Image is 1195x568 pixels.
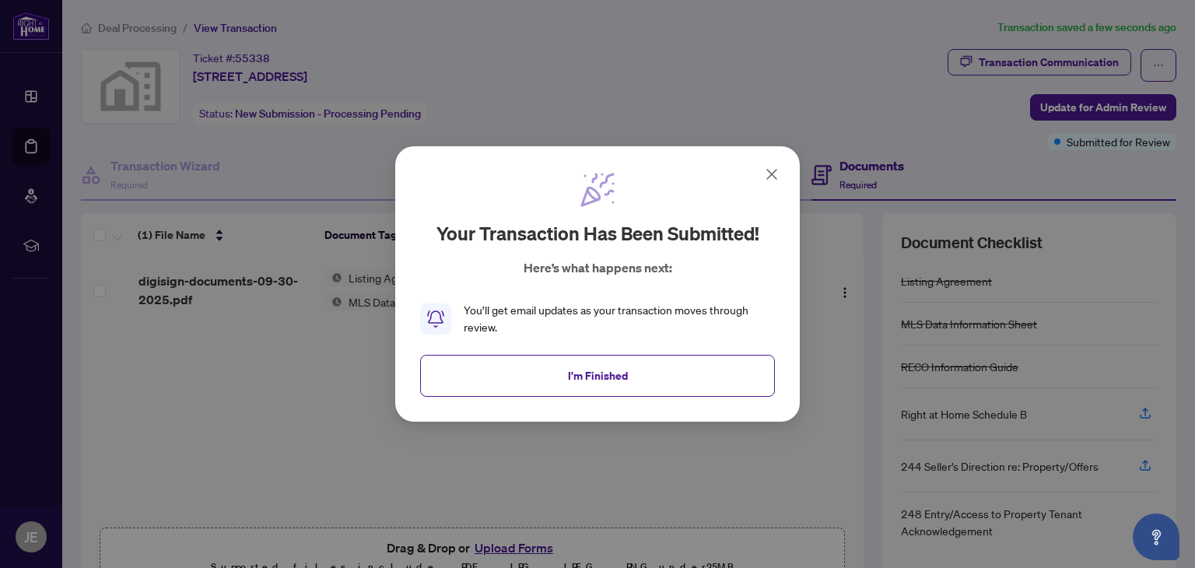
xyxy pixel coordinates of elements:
button: Open asap [1133,514,1179,560]
p: Here’s what happens next: [524,258,672,277]
button: I'm Finished [420,355,775,397]
div: You’ll get email updates as your transaction moves through review. [464,302,775,336]
span: I'm Finished [568,363,628,388]
h2: Your transaction has been submitted! [436,221,759,246]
